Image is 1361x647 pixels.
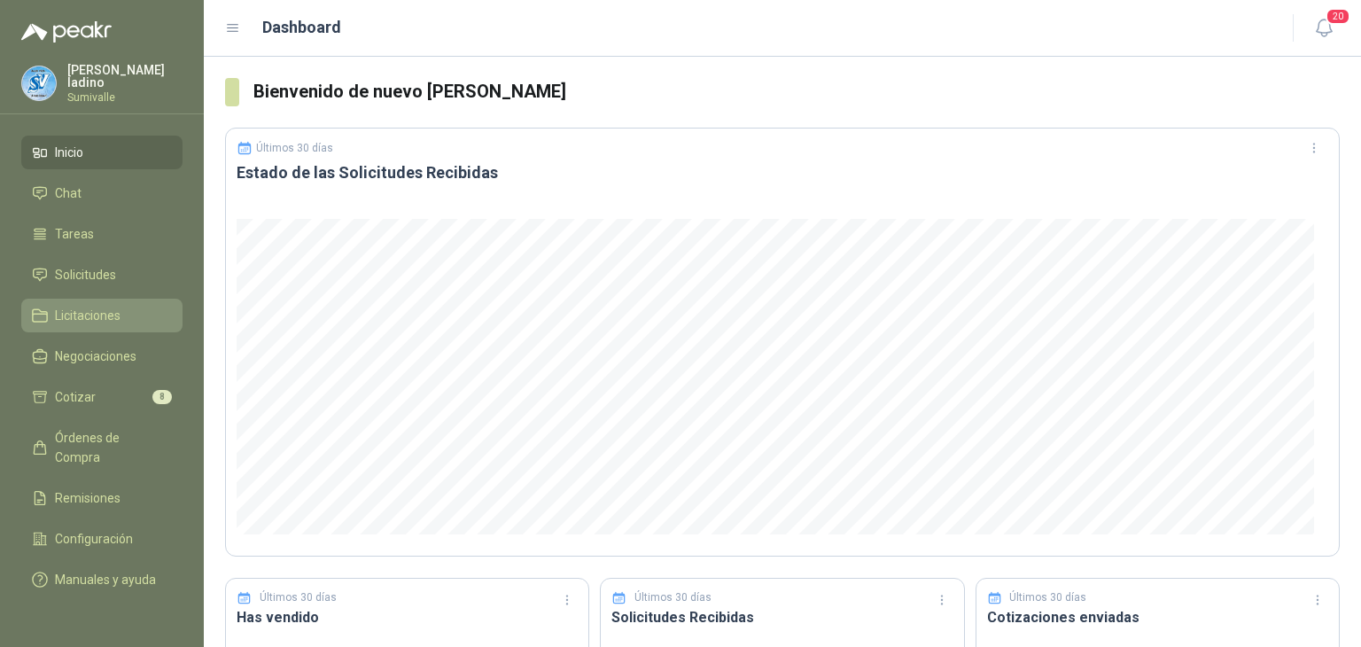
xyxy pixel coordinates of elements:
a: Tareas [21,217,183,251]
a: Manuales y ayuda [21,563,183,596]
span: Inicio [55,143,83,162]
a: Configuración [21,522,183,556]
span: Licitaciones [55,306,121,325]
a: Licitaciones [21,299,183,332]
a: Negociaciones [21,339,183,373]
span: Órdenes de Compra [55,428,166,467]
p: Últimos 30 días [256,142,333,154]
a: Órdenes de Compra [21,421,183,474]
p: Sumivalle [67,92,183,103]
a: Cotizar8 [21,380,183,414]
a: Solicitudes [21,258,183,292]
span: Cotizar [55,387,96,407]
p: Últimos 30 días [634,589,712,606]
span: 8 [152,390,172,404]
span: Chat [55,183,82,203]
span: Manuales y ayuda [55,570,156,589]
h3: Estado de las Solicitudes Recibidas [237,162,1328,183]
h3: Bienvenido de nuevo [PERSON_NAME] [253,78,1340,105]
h3: Cotizaciones enviadas [987,606,1328,628]
p: [PERSON_NAME] ladino [67,64,183,89]
img: Logo peakr [21,21,112,43]
span: 20 [1326,8,1350,25]
span: Configuración [55,529,133,549]
span: Tareas [55,224,94,244]
h3: Solicitudes Recibidas [611,606,953,628]
h3: Has vendido [237,606,578,628]
h1: Dashboard [262,15,341,40]
a: Chat [21,176,183,210]
a: Remisiones [21,481,183,515]
button: 20 [1308,12,1340,44]
span: Negociaciones [55,347,136,366]
p: Últimos 30 días [260,589,337,606]
span: Remisiones [55,488,121,508]
p: Últimos 30 días [1009,589,1086,606]
a: Inicio [21,136,183,169]
span: Solicitudes [55,265,116,285]
img: Company Logo [22,66,56,100]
